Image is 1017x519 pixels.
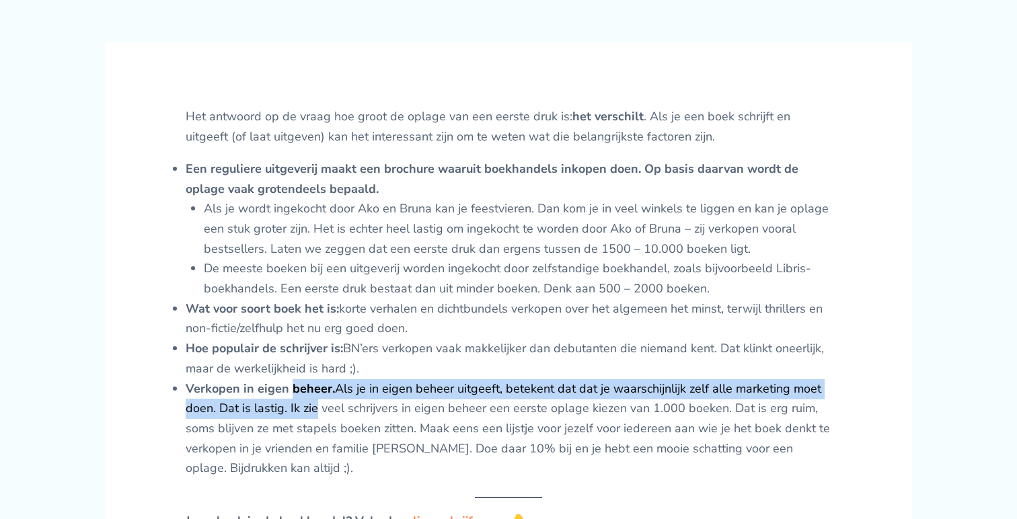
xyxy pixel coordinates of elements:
li: BN’ers verkopen vaak makkelijker dan debutanten die niemand kent. Dat klinkt oneerlijk, maar de w... [186,339,831,378]
li: Als je wordt ingekocht door Ako en Bruna kan je feestvieren. Dan kom je in veel winkels te liggen... [204,199,831,259]
strong: Een reguliere uitgeverij maakt een brochure waaruit boekhandels inkopen doen. Op basis daarvan wo... [186,161,798,197]
strong: het verschilt [572,108,644,124]
li: korte verhalen en dichtbundels verkopen over het algemeen het minst, terwijl thrillers en non-fic... [186,299,831,339]
strong: Hoe populair de schrijver is: [186,340,343,356]
p: Het antwoord op de vraag hoe groot de oplage van een eerste druk is: . Als je een boek schrijft e... [186,107,831,147]
strong: Wat voor soort boek het is: [186,301,339,317]
li: De meeste boeken bij een uitgeverij worden ingekocht door zelfstandige boekhandel, zoals bijvoorb... [204,259,831,298]
li: Als je in eigen beheer uitgeeft, betekent dat dat je waarschijnlijk zelf alle marketing moet doen... [186,379,831,479]
strong: Verkopen in eigen beheer. [186,381,335,397]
